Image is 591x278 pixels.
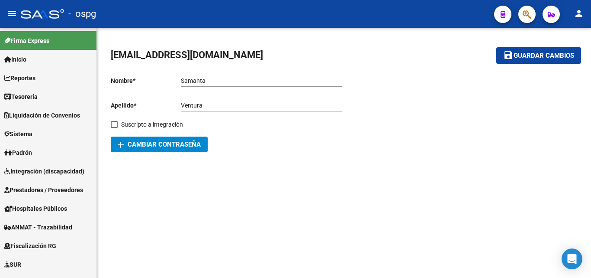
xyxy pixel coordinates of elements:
span: Fiscalización RG [4,241,56,251]
div: Open Intercom Messenger [562,249,582,269]
span: Sistema [4,129,32,139]
span: Liquidación de Convenios [4,111,80,120]
span: Integración (discapacidad) [4,167,84,176]
span: [EMAIL_ADDRESS][DOMAIN_NAME] [111,49,263,60]
mat-icon: person [574,8,584,19]
span: Prestadores / Proveedores [4,185,83,195]
span: Padrón [4,148,32,157]
span: Firma Express [4,36,49,46]
p: Apellido [111,101,181,110]
span: Hospitales Públicos [4,204,67,213]
span: Reportes [4,73,35,83]
span: Inicio [4,55,26,64]
mat-icon: menu [7,8,17,19]
span: Suscripto a integración [121,119,183,130]
span: Guardar cambios [514,52,574,60]
mat-icon: save [503,50,514,60]
button: Cambiar Contraseña [111,137,208,152]
span: SUR [4,260,21,269]
span: ANMAT - Trazabilidad [4,222,72,232]
mat-icon: add [116,140,126,150]
span: Tesorería [4,92,38,101]
span: - ospg [68,4,96,23]
span: Cambiar Contraseña [118,141,201,148]
button: Guardar cambios [496,47,581,63]
p: Nombre [111,76,181,85]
